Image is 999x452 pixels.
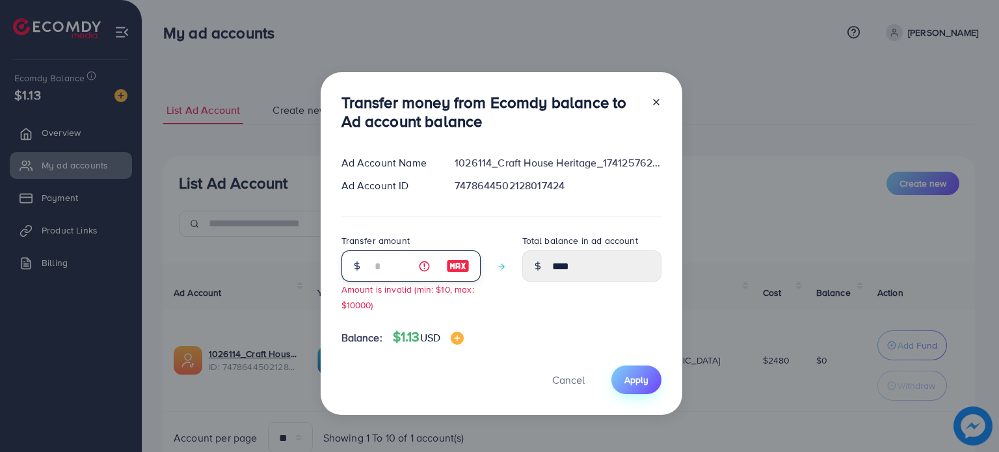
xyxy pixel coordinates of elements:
[522,234,638,247] label: Total balance in ad account
[341,234,410,247] label: Transfer amount
[420,330,440,345] span: USD
[611,366,661,393] button: Apply
[536,366,601,393] button: Cancel
[341,283,474,310] small: Amount is invalid (min: $10, max: $10000)
[393,329,464,345] h4: $1.13
[331,155,445,170] div: Ad Account Name
[444,155,671,170] div: 1026114_Craft House Heritage_1741257625124
[446,258,470,274] img: image
[341,93,641,131] h3: Transfer money from Ecomdy balance to Ad account balance
[331,178,445,193] div: Ad Account ID
[624,373,648,386] span: Apply
[451,332,464,345] img: image
[341,330,382,345] span: Balance:
[552,373,585,387] span: Cancel
[444,178,671,193] div: 7478644502128017424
